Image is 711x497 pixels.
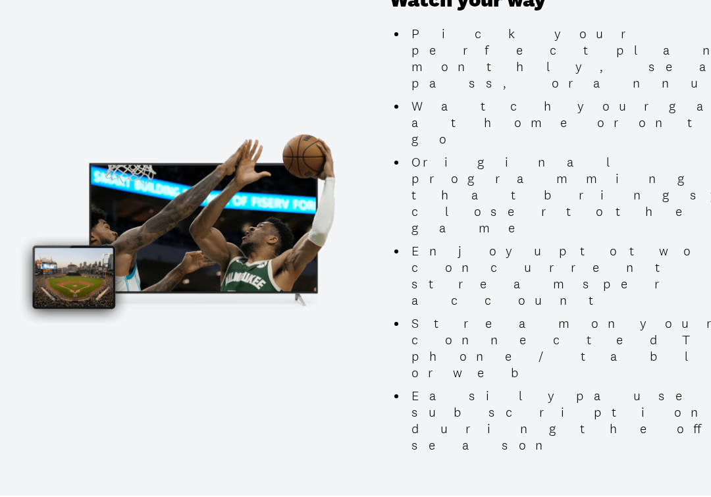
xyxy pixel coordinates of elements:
img: Promotional Image [16,126,369,324]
